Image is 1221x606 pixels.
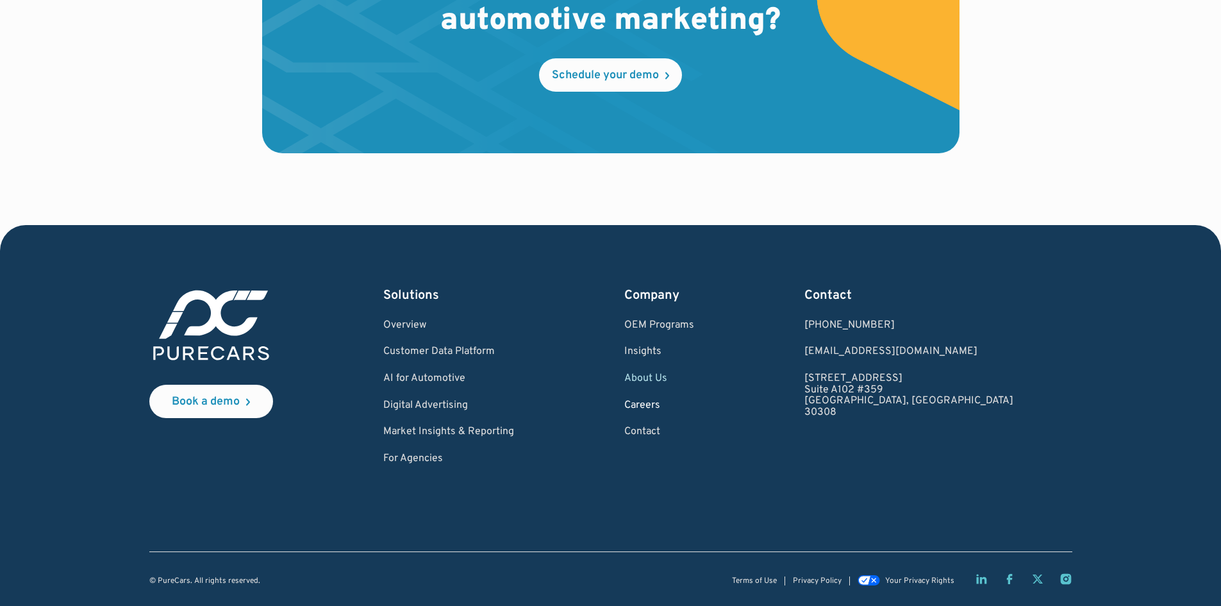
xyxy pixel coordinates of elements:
a: Schedule your demo [539,58,682,92]
div: [PHONE_NUMBER] [804,320,1013,332]
a: Contact [624,426,694,438]
div: Contact [804,287,1013,305]
a: Instagram page [1059,573,1072,585]
a: Email us [804,346,1013,358]
div: Your Privacy Rights [885,577,954,585]
a: Careers [624,400,694,412]
a: Twitter X page [1031,573,1044,585]
a: Overview [383,320,514,332]
div: © PureCars. All rights reserved. [149,577,260,585]
a: Book a demo [149,385,273,418]
img: purecars logo [149,287,273,364]
a: Terms of Use [732,577,777,585]
a: For Agencies [383,453,514,465]
a: Privacy Policy [793,577,842,585]
a: Insights [624,346,694,358]
a: OEM Programs [624,320,694,332]
a: [STREET_ADDRESS]Suite A102 #359[GEOGRAPHIC_DATA], [GEOGRAPHIC_DATA]30308 [804,373,1013,418]
div: Solutions [383,287,514,305]
a: Your Privacy Rights [858,577,954,585]
a: AI for Automotive [383,373,514,385]
a: LinkedIn page [975,573,988,585]
a: About Us [624,373,694,385]
a: Customer Data Platform [383,346,514,358]
div: Schedule your demo [552,70,659,81]
a: Digital Advertising [383,400,514,412]
div: Book a demo [172,396,240,408]
div: Company [624,287,694,305]
a: Market Insights & Reporting [383,426,514,438]
a: Facebook page [1003,573,1016,585]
